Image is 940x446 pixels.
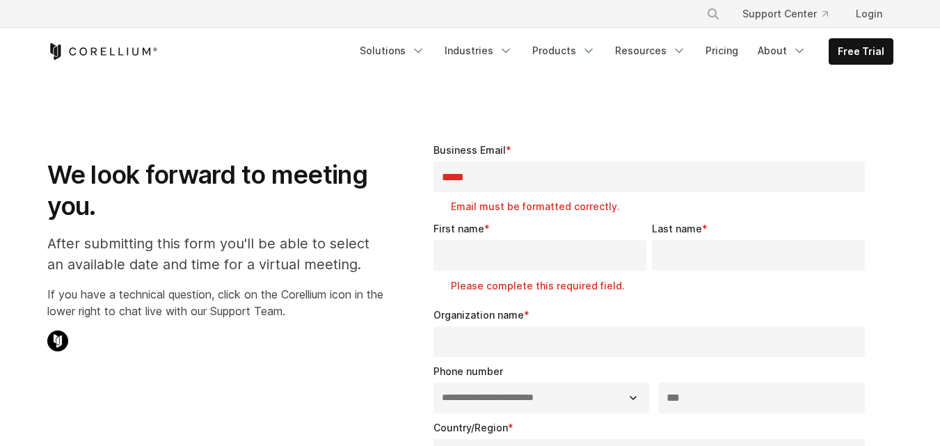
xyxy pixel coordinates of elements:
[607,38,694,63] a: Resources
[433,365,503,377] span: Phone number
[451,200,871,214] label: Email must be formatted correctly.
[829,39,893,64] a: Free Trial
[436,38,521,63] a: Industries
[845,1,893,26] a: Login
[697,38,747,63] a: Pricing
[524,38,604,63] a: Products
[433,223,484,234] span: First name
[690,1,893,26] div: Navigation Menu
[47,330,68,351] img: Corellium Chat Icon
[47,233,383,275] p: After submitting this form you'll be able to select an available date and time for a virtual meet...
[451,279,652,293] label: Please complete this required field.
[47,159,383,222] h1: We look forward to meeting you.
[433,422,508,433] span: Country/Region
[433,144,506,156] span: Business Email
[749,38,815,63] a: About
[47,286,383,319] p: If you have a technical question, click on the Corellium icon in the lower right to chat live wit...
[47,43,158,60] a: Corellium Home
[701,1,726,26] button: Search
[351,38,893,65] div: Navigation Menu
[351,38,433,63] a: Solutions
[652,223,702,234] span: Last name
[433,309,524,321] span: Organization name
[731,1,839,26] a: Support Center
